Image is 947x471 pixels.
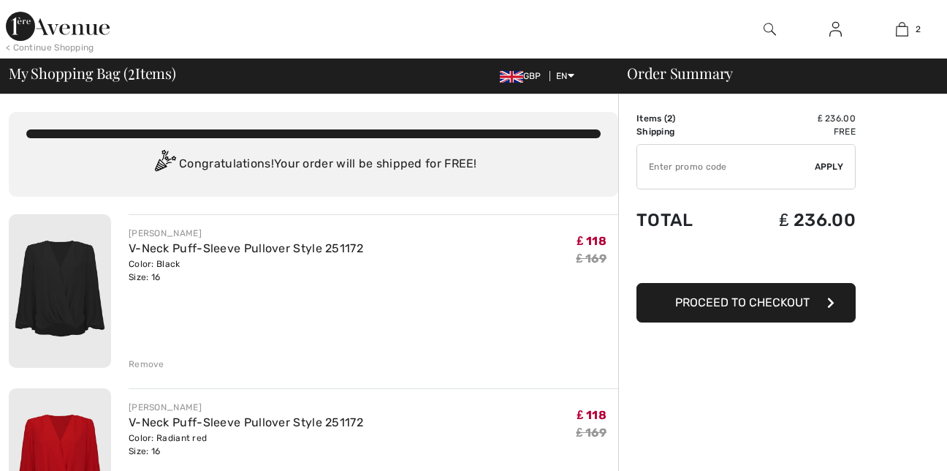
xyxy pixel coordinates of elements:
[818,20,853,39] a: Sign In
[636,245,856,278] iframe: PayPal
[6,12,110,41] img: 1ère Avenue
[636,125,730,138] td: Shipping
[129,241,363,255] a: V-Neck Puff-Sleeve Pullover Style 251172
[916,23,921,36] span: 2
[150,150,179,179] img: Congratulation2.svg
[730,112,856,125] td: ₤ 236.00
[577,252,606,265] s: ₤ 169
[9,214,111,368] img: V-Neck Puff-Sleeve Pullover Style 251172
[730,195,856,245] td: ₤ 236.00
[829,20,842,38] img: My Info
[500,71,547,81] span: GBP
[636,112,730,125] td: Items ( )
[730,125,856,138] td: Free
[815,160,844,173] span: Apply
[577,408,606,422] span: ₤ 118
[6,41,94,54] div: < Continue Shopping
[636,283,856,323] button: Proceed to Checkout
[129,415,363,429] a: V-Neck Puff-Sleeve Pullover Style 251172
[870,20,935,38] a: 2
[637,145,815,189] input: Promo code
[129,401,363,414] div: [PERSON_NAME]
[26,150,601,179] div: Congratulations! Your order will be shipped for FREE!
[896,20,908,38] img: My Bag
[675,295,810,309] span: Proceed to Checkout
[500,71,523,83] img: UK Pound
[129,358,164,371] div: Remove
[577,426,606,440] s: ₤ 169
[764,20,776,38] img: search the website
[609,66,938,80] div: Order Summary
[129,227,363,240] div: [PERSON_NAME]
[667,113,672,124] span: 2
[128,62,135,81] span: 2
[129,432,363,458] div: Color: Radiant red Size: 16
[9,66,176,80] span: My Shopping Bag ( Items)
[556,71,574,81] span: EN
[129,257,363,284] div: Color: Black Size: 16
[636,195,730,245] td: Total
[577,234,606,248] span: ₤ 118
